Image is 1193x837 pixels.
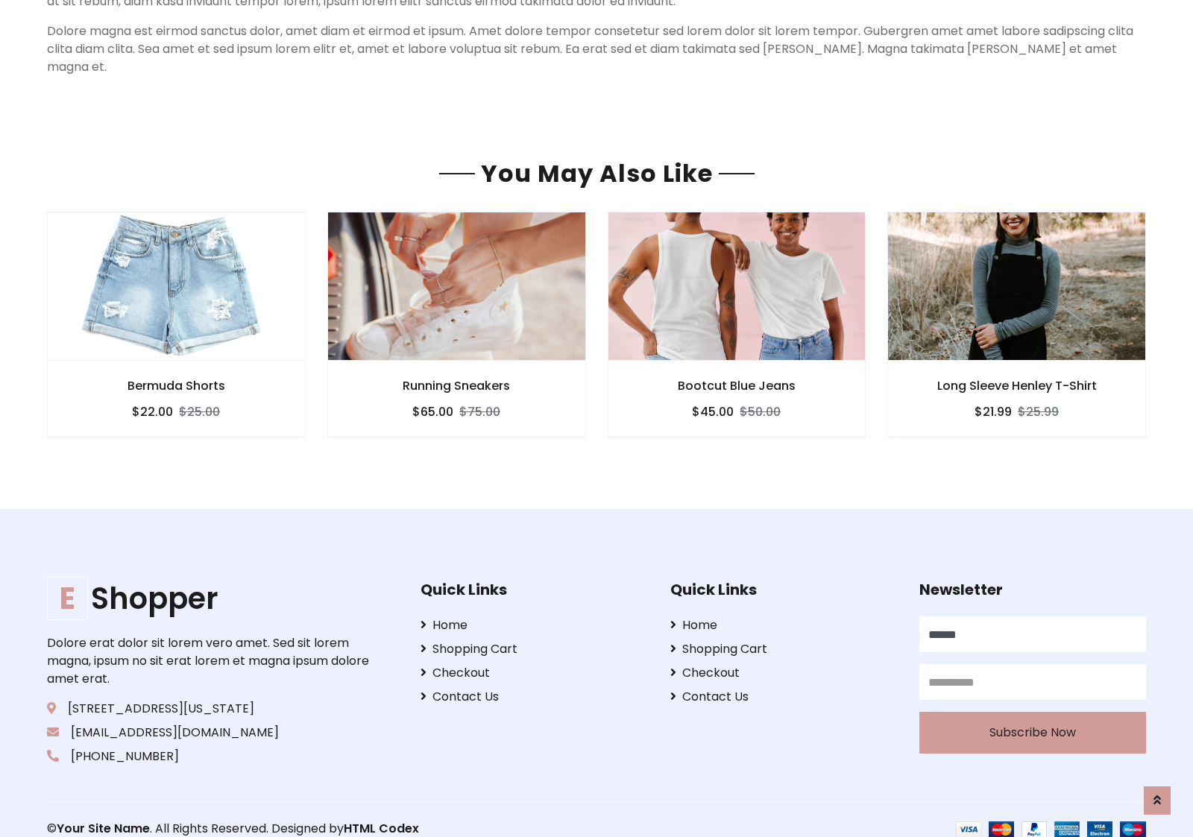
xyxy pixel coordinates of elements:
h6: Bermuda Shorts [48,379,305,393]
h6: Long Sleeve Henley T-Shirt [888,379,1145,393]
a: Checkout [670,664,897,682]
del: $25.99 [1018,403,1059,420]
p: [EMAIL_ADDRESS][DOMAIN_NAME] [47,724,374,742]
a: Bermuda Shorts $22.00$25.00 [47,212,306,438]
a: Checkout [421,664,647,682]
a: Long Sleeve Henley T-Shirt $21.99$25.99 [887,212,1146,438]
del: $50.00 [740,403,781,420]
h5: Newsletter [919,581,1146,598]
del: $25.00 [179,403,220,420]
h1: Shopper [47,581,374,616]
p: [PHONE_NUMBER] [47,748,374,765]
h5: Quick Links [670,581,897,598]
h6: $22.00 [132,405,173,419]
a: Your Site Name [57,820,150,837]
a: Running Sneakers $65.00$75.00 [327,212,586,438]
h6: $65.00 [412,405,453,419]
button: Subscribe Now [919,712,1146,754]
h6: Running Sneakers [328,379,585,393]
span: E [47,577,88,620]
h6: Bootcut Blue Jeans [608,379,866,393]
p: [STREET_ADDRESS][US_STATE] [47,700,374,718]
a: EShopper [47,581,374,616]
h6: $45.00 [692,405,734,419]
a: Shopping Cart [421,640,647,658]
span: You May Also Like [475,157,719,190]
del: $75.00 [459,403,500,420]
a: HTML Codex [344,820,419,837]
a: Home [421,616,647,634]
a: Home [670,616,897,634]
h6: $21.99 [975,405,1012,419]
a: Contact Us [670,688,897,706]
a: Contact Us [421,688,647,706]
h5: Quick Links [421,581,647,598]
p: Dolore magna est eirmod sanctus dolor, amet diam et eirmod et ipsum. Amet dolore tempor consetetu... [47,22,1146,76]
p: Dolore erat dolor sit lorem vero amet. Sed sit lorem magna, ipsum no sit erat lorem et magna ipsu... [47,634,374,688]
a: Bootcut Blue Jeans $45.00$50.00 [608,212,866,438]
a: Shopping Cart [670,640,897,658]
